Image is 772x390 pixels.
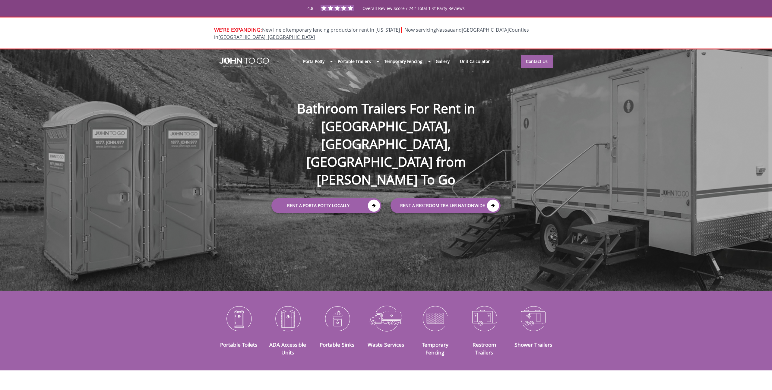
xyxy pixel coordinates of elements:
a: Portable Toilets [220,341,257,348]
a: [GEOGRAPHIC_DATA] [462,27,509,33]
a: Portable Trailers [333,55,376,68]
a: Shower Trailers [514,341,552,348]
img: Portable-Toilets-icon_N.png [219,303,259,334]
span: 4.8 [307,5,313,11]
a: Unit Calculator [455,55,495,68]
a: Nassau [436,27,453,33]
a: Gallery [431,55,455,68]
span: New line of for rent in [US_STATE] [214,27,529,41]
button: Live Chat [748,366,772,390]
a: [GEOGRAPHIC_DATA], [GEOGRAPHIC_DATA] [218,34,315,40]
img: Shower-Trailers-icon_N.png [513,303,553,334]
a: Waste Services [368,341,404,348]
img: Temporary-Fencing-cion_N.png [415,303,455,334]
h1: Bathroom Trailers For Rent in [GEOGRAPHIC_DATA], [GEOGRAPHIC_DATA], [GEOGRAPHIC_DATA] from [PERSO... [265,80,507,189]
a: temporary fencing products [287,27,351,33]
a: Porta Potty [298,55,330,68]
span: Overall Review Score / 242 Total 1-st Party Reviews [362,5,465,23]
img: ADA-Accessible-Units-icon_N.png [268,303,308,334]
a: Temporary Fencing [379,55,428,68]
a: ADA Accessible Units [269,341,306,356]
a: Portable Sinks [320,341,354,348]
a: Temporary Fencing [422,341,448,356]
a: rent a RESTROOM TRAILER Nationwide [391,198,501,213]
span: | [400,25,403,33]
a: Restroom Trailers [473,341,496,356]
img: Waste-Services-icon_N.png [366,303,406,334]
img: Restroom-Trailers-icon_N.png [464,303,504,334]
a: Rent a Porta Potty Locally [271,198,381,213]
img: Portable-Sinks-icon_N.png [317,303,357,334]
span: WE'RE EXPANDING: [214,26,262,33]
a: Contact Us [521,55,553,68]
img: JOHN to go [219,58,269,67]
